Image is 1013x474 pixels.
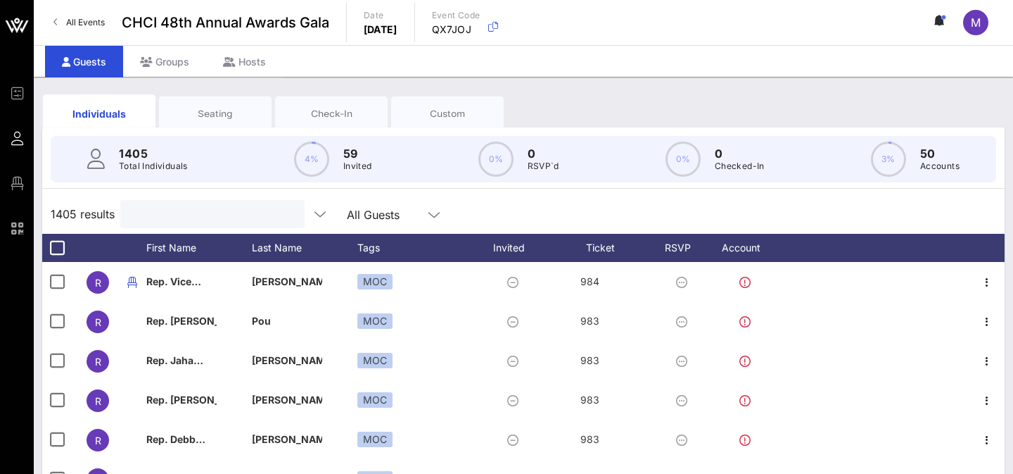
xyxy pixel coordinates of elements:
p: Rep. Debb… [146,420,217,459]
p: Date [364,8,397,23]
span: R [95,316,101,328]
p: [DATE] [364,23,397,37]
span: 983 [580,394,599,406]
div: Tags [357,234,477,262]
div: Custom [402,107,493,120]
div: Seating [170,107,261,120]
div: MOC [357,392,393,408]
span: 983 [580,315,599,327]
div: m [963,10,988,35]
p: Checked-In [715,159,765,173]
span: All Events [66,17,105,27]
div: All Guests [338,200,451,228]
p: RSVP`d [528,159,559,173]
div: RSVP [660,234,709,262]
div: Groups [123,46,206,77]
span: m [971,15,981,30]
span: 984 [580,275,599,287]
p: 59 [343,145,372,162]
div: Check-In [286,107,377,120]
p: Event Code [432,8,480,23]
span: R [95,277,101,289]
p: Rep. Vice… [146,262,217,301]
div: Last Name [252,234,357,262]
p: Invited [343,159,372,173]
div: MOC [357,432,393,447]
div: All Guests [347,208,400,221]
p: Accounts [920,159,960,173]
span: 983 [580,433,599,445]
p: [PERSON_NAME] [252,380,322,420]
div: Ticket [554,234,660,262]
p: [PERSON_NAME] [252,262,322,301]
p: 0 [715,145,765,162]
span: R [95,395,101,407]
span: 983 [580,354,599,366]
p: 0 [528,145,559,162]
p: [PERSON_NAME]… [252,420,322,459]
p: 50 [920,145,960,162]
span: CHCI 48th Annual Awards Gala [122,12,329,33]
div: Invited [477,234,554,262]
p: Rep. [PERSON_NAME]… [146,380,217,420]
a: All Events [45,11,113,34]
p: Pou [252,301,322,341]
p: Total Individuals [119,159,188,173]
p: 1405 [119,145,188,162]
div: Individuals [53,106,145,121]
div: Account [709,234,786,262]
div: First Name [146,234,252,262]
div: Hosts [206,46,283,77]
p: QX7JOJ [432,23,480,37]
div: MOC [357,313,393,329]
span: R [95,435,101,447]
div: MOC [357,353,393,368]
p: Rep. Jaha… [146,341,217,380]
div: Guests [45,46,123,77]
p: [PERSON_NAME] [252,341,322,380]
span: R [95,356,101,368]
div: MOC [357,274,393,289]
span: 1405 results [51,206,115,223]
p: Rep. [PERSON_NAME]… [146,301,217,341]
